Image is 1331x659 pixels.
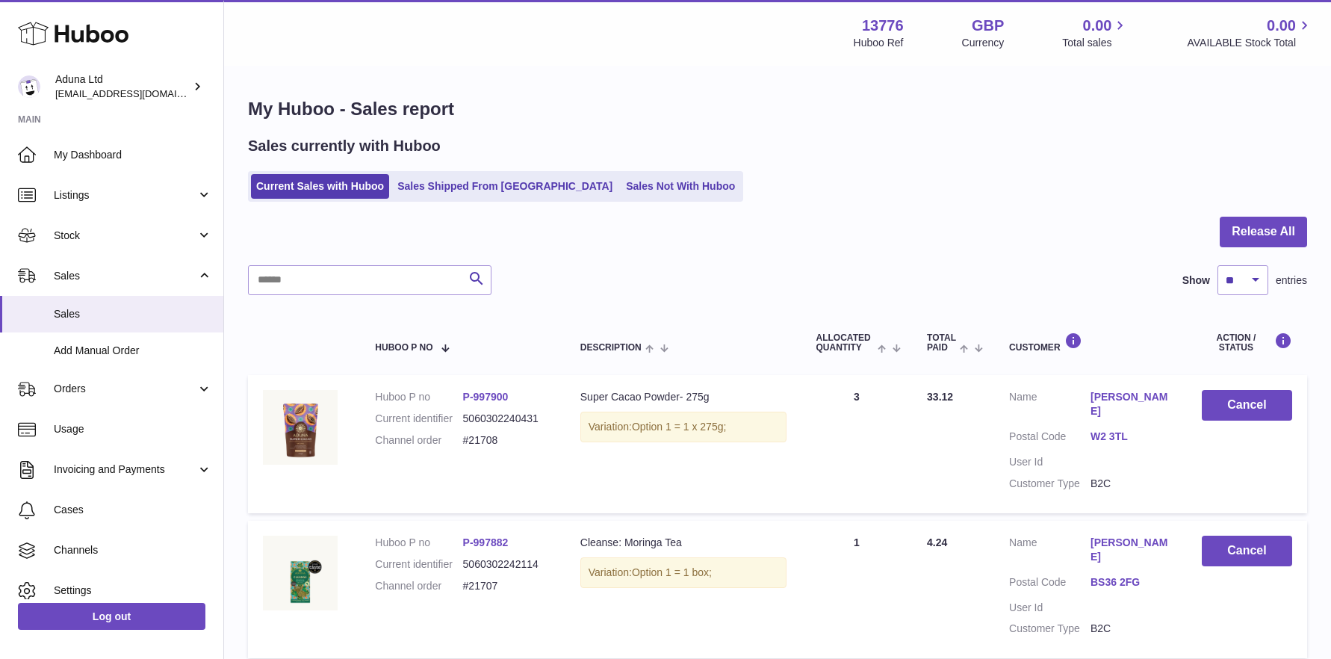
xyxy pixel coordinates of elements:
[375,412,462,426] dt: Current identifier
[1276,273,1307,288] span: entries
[55,87,220,99] span: [EMAIL_ADDRESS][DOMAIN_NAME]
[1009,455,1090,469] dt: User Id
[1009,575,1090,593] dt: Postal Code
[854,36,904,50] div: Huboo Ref
[1083,16,1112,36] span: 0.00
[375,579,462,593] dt: Channel order
[927,536,947,548] span: 4.24
[54,188,196,202] span: Listings
[463,557,550,572] dd: 5060302242114
[18,603,205,630] a: Log out
[632,566,712,578] span: Option 1 = 1 box;
[263,390,338,465] img: SUPER-CACAO-POWDER-POUCH-FOP-CHALK.jpg
[1220,217,1307,247] button: Release All
[580,557,786,588] div: Variation:
[632,421,726,433] span: Option 1 = 1 x 275g;
[54,148,212,162] span: My Dashboard
[621,174,740,199] a: Sales Not With Huboo
[251,174,389,199] a: Current Sales with Huboo
[375,536,462,550] dt: Huboo P no
[801,375,913,513] td: 3
[1090,477,1172,491] dd: B2C
[927,333,956,353] span: Total paid
[1187,16,1313,50] a: 0.00 AVAILABLE Stock Total
[54,462,196,477] span: Invoicing and Payments
[1062,16,1129,50] a: 0.00 Total sales
[263,536,338,610] img: CLEANSE-MORINGA-TEA-FOP-CHALK.jpg
[54,422,212,436] span: Usage
[463,412,550,426] dd: 5060302240431
[816,333,874,353] span: ALLOCATED Quantity
[801,521,913,658] td: 1
[55,72,190,101] div: Aduna Ltd
[1009,430,1090,448] dt: Postal Code
[375,557,462,572] dt: Current identifier
[1062,36,1129,50] span: Total sales
[1202,390,1292,421] button: Cancel
[1090,622,1172,636] dd: B2C
[1202,536,1292,566] button: Cancel
[1090,575,1172,590] a: BS36 2FG
[1009,332,1172,353] div: Customer
[54,584,212,598] span: Settings
[1009,536,1090,568] dt: Name
[54,503,212,517] span: Cases
[1202,332,1292,353] div: Action / Status
[375,433,462,448] dt: Channel order
[392,174,618,199] a: Sales Shipped From [GEOGRAPHIC_DATA]
[862,16,904,36] strong: 13776
[1090,536,1172,564] a: [PERSON_NAME]
[1009,477,1090,491] dt: Customer Type
[375,390,462,404] dt: Huboo P no
[1090,390,1172,418] a: [PERSON_NAME]
[1090,430,1172,444] a: W2 3TL
[54,269,196,283] span: Sales
[54,344,212,358] span: Add Manual Order
[54,307,212,321] span: Sales
[927,391,953,403] span: 33.12
[463,433,550,448] dd: #21708
[1009,601,1090,615] dt: User Id
[18,75,40,98] img: foyin.fagbemi@aduna.com
[463,536,509,548] a: P-997882
[1009,390,1090,422] dt: Name
[1182,273,1210,288] label: Show
[463,391,509,403] a: P-997900
[54,543,212,557] span: Channels
[580,536,786,550] div: Cleanse: Moringa Tea
[1267,16,1296,36] span: 0.00
[248,97,1307,121] h1: My Huboo - Sales report
[580,412,786,442] div: Variation:
[248,136,441,156] h2: Sales currently with Huboo
[580,343,642,353] span: Description
[972,16,1004,36] strong: GBP
[962,36,1005,50] div: Currency
[1009,622,1090,636] dt: Customer Type
[54,382,196,396] span: Orders
[463,579,550,593] dd: #21707
[580,390,786,404] div: Super Cacao Powder- 275g
[375,343,432,353] span: Huboo P no
[1187,36,1313,50] span: AVAILABLE Stock Total
[54,229,196,243] span: Stock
